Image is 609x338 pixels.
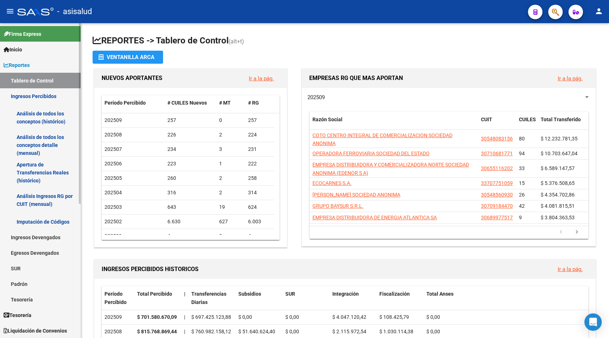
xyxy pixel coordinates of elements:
[105,132,122,138] span: 202508
[134,286,181,310] datatable-header-cell: Total Percibido
[219,131,242,139] div: 2
[519,215,522,220] span: 9
[167,131,214,139] div: 226
[165,95,217,111] datatable-header-cell: # CUILES Nuevos
[541,165,575,171] span: $ 6.589.147,57
[379,329,413,334] span: $ 1.030.114,38
[312,203,363,209] span: GRUPO BAYSUR S.R.L.
[167,174,214,182] div: 260
[167,145,214,153] div: 234
[552,72,588,85] button: Ir a la pág.
[191,291,226,305] span: Transferencias Diarias
[105,175,122,181] span: 202505
[6,7,14,16] mat-icon: menu
[248,116,271,124] div: 257
[310,112,478,136] datatable-header-cell: Razón Social
[541,136,578,141] span: $ 12.232.781,35
[423,286,583,310] datatable-header-cell: Total Anses
[105,291,127,305] span: Período Percibido
[285,329,299,334] span: $ 0,00
[229,38,244,45] span: (alt+t)
[312,162,469,176] span: EMPRESA DISTRIBUIDORA Y COMERCIALIZADORA NORTE SOCIEDAD ANONIMA (EDENOR S A)
[245,95,274,111] datatable-header-cell: # RG
[93,35,597,47] h1: REPORTES -> Tablero de Control
[4,30,41,38] span: Firma Express
[312,192,400,198] span: [PERSON_NAME] SOCIEDAD ANONIMA
[167,203,214,211] div: 643
[312,180,352,186] span: ECOCARNES S.A.
[248,217,271,226] div: 6.003
[248,189,271,197] div: 314
[167,189,214,197] div: 316
[57,4,92,20] span: - asisalud
[105,219,122,224] span: 202502
[519,136,525,141] span: 80
[181,286,188,310] datatable-header-cell: |
[188,286,235,310] datatable-header-cell: Transferencias Diarias
[184,329,185,334] span: |
[481,136,513,141] span: 30548083156
[191,314,231,320] span: $ 697.425.123,88
[481,203,513,209] span: 30709184470
[105,161,122,166] span: 202506
[238,291,261,297] span: Subsidios
[167,116,214,124] div: 257
[426,314,440,320] span: $ 0,00
[243,72,280,85] button: Ir a la pág.
[478,112,516,136] datatable-header-cell: CUIT
[307,94,325,101] span: 202509
[238,329,275,334] span: $ 51.640.624,40
[558,75,583,82] a: Ir a la pág.
[312,117,342,122] span: Razón Social
[219,203,242,211] div: 19
[4,46,22,54] span: Inicio
[282,286,329,310] datatable-header-cell: SUR
[4,311,31,319] span: Tesorería
[285,291,295,297] span: SUR
[105,204,122,210] span: 202503
[329,286,376,310] datatable-header-cell: Integración
[102,95,165,111] datatable-header-cell: Período Percibido
[167,100,207,106] span: # CUILES Nuevos
[541,180,575,186] span: $ 5.376.508,65
[219,189,242,197] div: 2
[219,100,231,106] span: # MT
[379,314,409,320] span: $ 108.425,79
[219,145,242,153] div: 3
[332,314,366,320] span: $ 4.047.120,42
[312,132,452,147] span: COTO CENTRO INTEGRAL DE COMERCIALIZACION SOCIEDAD ANONIMA
[105,117,122,123] span: 202509
[541,192,575,198] span: $ 4.354.702,86
[102,75,162,81] span: NUEVOS APORTANTES
[137,291,172,297] span: Total Percibido
[105,190,122,195] span: 202504
[309,75,403,81] span: EMPRESAS RG QUE MAS APORTAN
[481,151,513,156] span: 30710681771
[481,117,492,122] span: CUIT
[184,291,186,297] span: |
[105,146,122,152] span: 202507
[219,116,242,124] div: 0
[481,192,513,198] span: 30548560930
[248,203,271,211] div: 624
[541,117,581,122] span: Total Transferido
[219,232,242,240] div: 0
[595,7,603,16] mat-icon: person
[105,328,131,336] div: 202508
[285,314,299,320] span: $ 0,00
[481,165,513,171] span: 30655116202
[219,160,242,168] div: 1
[248,100,259,106] span: # RG
[191,329,231,334] span: $ 760.982.158,12
[105,233,122,239] span: 202501
[137,314,177,320] strong: $ 701.580.670,09
[167,217,214,226] div: 6.630
[426,291,453,297] span: Total Anses
[312,215,437,220] span: EMPRESA DISTRIBUIDORA DE ENERGIA ATLANTICA SA
[105,100,146,106] span: Período Percibido
[519,203,525,209] span: 42
[137,329,177,334] strong: $ 815.768.869,44
[219,174,242,182] div: 2
[249,75,274,82] a: Ir a la pág.
[216,95,245,111] datatable-header-cell: # MT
